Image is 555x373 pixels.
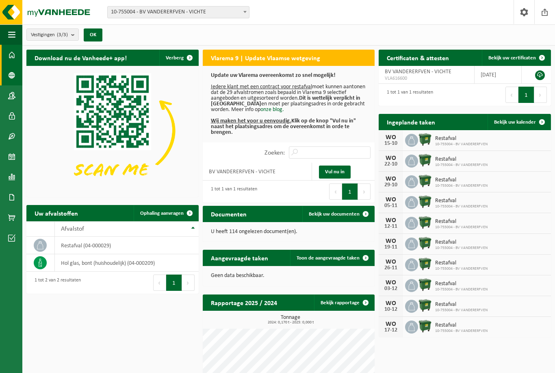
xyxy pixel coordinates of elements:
img: WB-1100-HPE-GN-01 [418,153,432,167]
td: BV VANDERERFVEN - VICHTE [203,163,312,181]
div: WO [383,259,399,265]
u: Wij maken het voor u eenvoudig. [211,118,291,124]
span: Bekijk uw kalender [494,120,536,125]
span: 10-755004 - BV VANDERERFVEN [435,183,488,188]
img: WB-1100-HPE-GN-01 [418,278,432,292]
a: Bekijk uw documenten [302,206,374,222]
img: WB-1100-HPE-GN-01 [418,257,432,271]
h2: Rapportage 2025 / 2024 [203,294,285,310]
div: WO [383,134,399,141]
div: 1 tot 2 van 2 resultaten [30,274,81,292]
span: Restafval [435,281,488,287]
div: WO [383,176,399,182]
button: 1 [342,183,358,200]
div: 17-12 [383,327,399,333]
span: 10-755004 - BV VANDERERFVEN [435,287,488,292]
button: 1 [166,275,182,291]
span: 2024: 0,170 t - 2025: 0,000 t [207,321,375,325]
div: 1 tot 1 van 1 resultaten [207,183,257,201]
button: OK [84,28,102,41]
button: Previous [505,87,518,103]
u: Iedere klant met een contract voor restafval [211,84,312,90]
button: Next [534,87,547,103]
span: Restafval [435,301,488,308]
button: Next [182,275,195,291]
td: hol glas, bont (huishoudelijk) (04-000209) [55,254,199,272]
span: Restafval [435,260,488,266]
span: Verberg [166,55,184,61]
span: 10-755004 - BV VANDERERFVEN [435,266,488,271]
div: 10-12 [383,307,399,312]
img: Download de VHEPlus App [26,66,199,195]
button: 1 [518,87,534,103]
a: Bekijk rapportage [314,294,374,311]
span: Restafval [435,218,488,225]
span: Restafval [435,177,488,183]
a: Ophaling aanvragen [134,205,198,221]
span: 10-755004 - BV VANDERERFVEN - VICHTE [107,6,249,18]
span: 10-755004 - BV VANDERERFVEN - VICHTE [108,7,249,18]
b: Klik op de knop "Vul nu in" naast het plaatsingsadres om de overeenkomst in orde te brengen. [211,118,356,135]
span: 10-755004 - BV VANDERERFVEN [435,204,488,209]
h2: Uw afvalstoffen [26,205,86,221]
span: Afvalstof [61,226,84,232]
h2: Vlarema 9 | Update Vlaamse wetgeving [203,50,328,65]
h3: Tonnage [207,315,375,325]
h2: Documenten [203,206,255,222]
span: Toon de aangevraagde taken [297,255,360,261]
span: Restafval [435,135,488,142]
div: WO [383,217,399,224]
span: 10-755004 - BV VANDERERFVEN [435,142,488,147]
img: WB-1100-HPE-GN-01 [418,216,432,229]
p: U heeft 114 ongelezen document(en). [211,229,367,235]
span: Restafval [435,156,488,163]
span: BV VANDERERFVEN - VICHTE [385,69,451,75]
h2: Aangevraagde taken [203,250,276,266]
label: Zoeken: [264,150,285,156]
span: VLA616600 [385,75,468,82]
h2: Download nu de Vanheede+ app! [26,50,135,65]
span: 10-755004 - BV VANDERERFVEN [435,163,488,168]
img: WB-1100-HPE-GN-01 [418,236,432,250]
div: 12-11 [383,224,399,229]
span: Restafval [435,239,488,246]
p: Geen data beschikbaar. [211,273,367,279]
div: 26-11 [383,265,399,271]
div: WO [383,321,399,327]
span: Bekijk uw certificaten [488,55,536,61]
img: WB-1100-HPE-GN-01 [418,133,432,146]
a: Bekijk uw certificaten [482,50,550,66]
div: 15-10 [383,141,399,146]
img: WB-1100-HPE-GN-01 [418,174,432,188]
button: Previous [153,275,166,291]
button: Vestigingen(3/3) [26,28,79,41]
span: 10-755004 - BV VANDERERFVEN [435,246,488,251]
a: Bekijk uw kalender [488,114,550,130]
div: WO [383,196,399,203]
span: Bekijk uw documenten [309,212,360,217]
p: moet kunnen aantonen dat de 29 afvalstromen zoals bepaald in Vlarema 9 selectief aangeboden en ui... [211,73,367,135]
img: WB-1100-HPE-GN-01 [418,299,432,312]
div: 29-10 [383,182,399,188]
div: 03-12 [383,286,399,292]
td: restafval (04-000029) [55,237,199,254]
button: Next [358,183,371,200]
div: 19-11 [383,244,399,250]
div: 1 tot 1 van 1 resultaten [383,86,433,104]
a: onze blog. [260,107,284,113]
div: WO [383,238,399,244]
span: 10-755004 - BV VANDERERFVEN [435,225,488,230]
a: Toon de aangevraagde taken [290,250,374,266]
div: WO [383,155,399,161]
span: 10-755004 - BV VANDERERFVEN [435,308,488,313]
span: Ophaling aanvragen [140,211,184,216]
button: Previous [329,183,342,200]
img: WB-1100-HPE-GN-01 [418,319,432,333]
b: Dit is wettelijk verplicht in [GEOGRAPHIC_DATA] [211,95,360,107]
b: Update uw Vlarema overeenkomst zo snel mogelijk! [211,72,336,79]
span: Vestigingen [31,29,68,41]
img: WB-1100-HPE-GN-01 [418,195,432,209]
span: Restafval [435,322,488,329]
div: 05-11 [383,203,399,209]
td: [DATE] [475,66,522,84]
